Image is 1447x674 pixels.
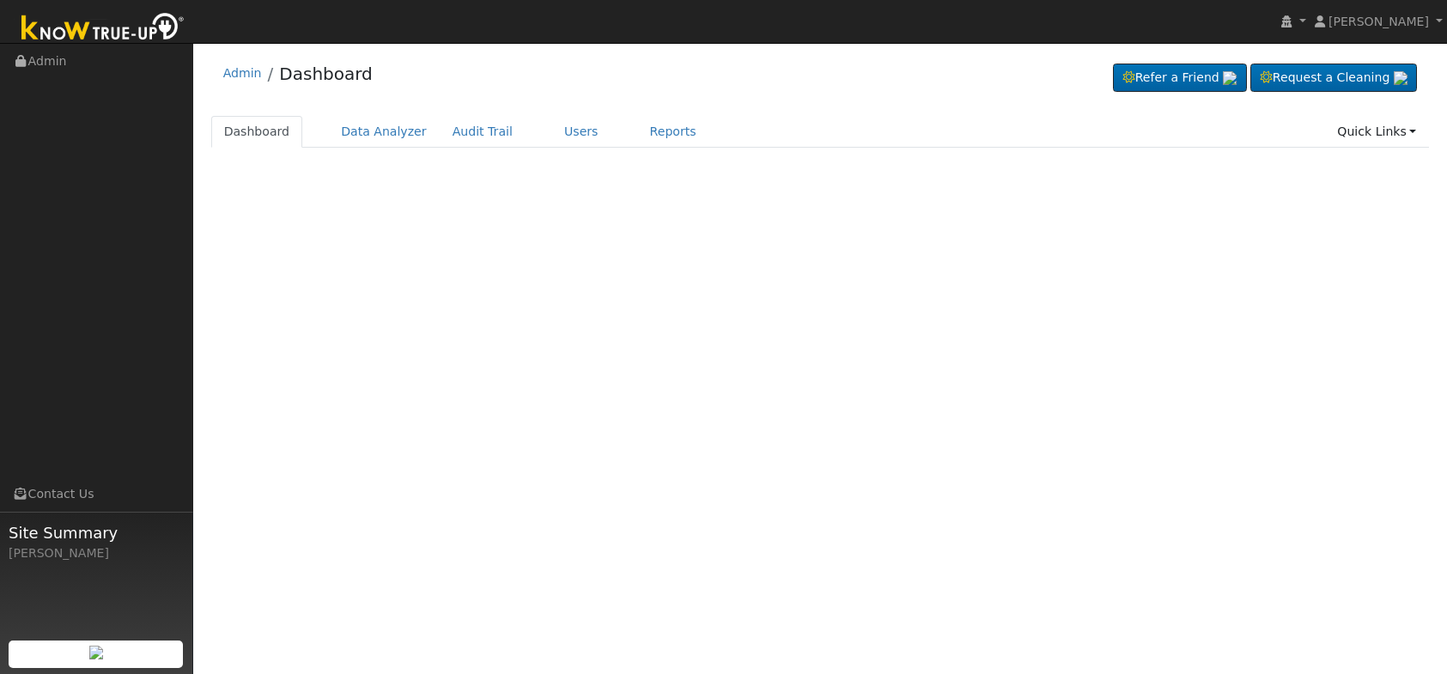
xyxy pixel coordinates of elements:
a: Admin [223,66,262,80]
a: Dashboard [279,64,373,84]
a: Reports [637,116,709,148]
span: [PERSON_NAME] [1328,15,1429,28]
img: Know True-Up [13,9,193,48]
a: Dashboard [211,116,303,148]
a: Users [551,116,611,148]
img: retrieve [1394,71,1407,85]
a: Audit Trail [440,116,526,148]
div: [PERSON_NAME] [9,544,184,562]
img: retrieve [1223,71,1237,85]
a: Refer a Friend [1113,64,1247,93]
a: Request a Cleaning [1250,64,1417,93]
img: retrieve [89,646,103,659]
a: Data Analyzer [328,116,440,148]
a: Quick Links [1324,116,1429,148]
span: Site Summary [9,521,184,544]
